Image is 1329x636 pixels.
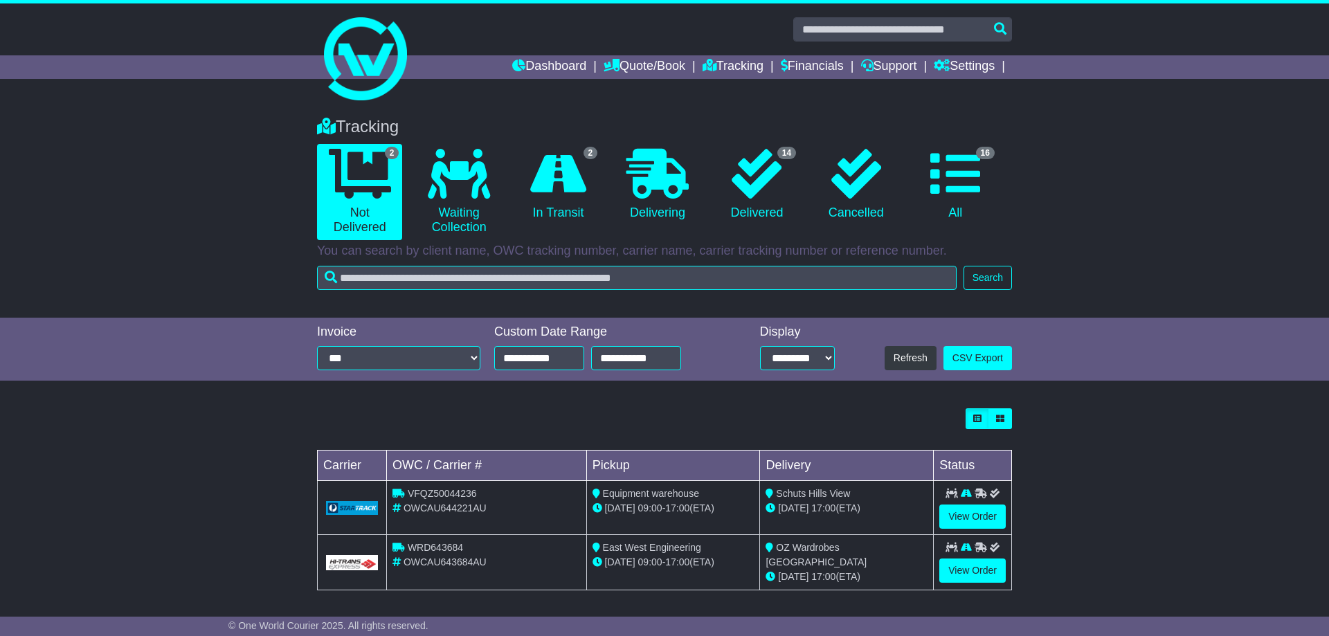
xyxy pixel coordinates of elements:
[317,325,480,340] div: Invoice
[665,556,689,567] span: 17:00
[964,266,1012,290] button: Search
[586,451,760,481] td: Pickup
[318,451,387,481] td: Carrier
[777,147,796,159] span: 14
[593,501,754,516] div: - (ETA)
[760,325,835,340] div: Display
[404,502,487,514] span: OWCAU644221AU
[326,555,378,570] img: GetCarrierServiceLogo
[976,147,995,159] span: 16
[604,55,685,79] a: Quote/Book
[512,55,586,79] a: Dashboard
[766,570,928,584] div: (ETA)
[408,488,477,499] span: VFQZ50044236
[781,55,844,79] a: Financials
[638,502,662,514] span: 09:00
[408,542,463,553] span: WRD643684
[584,147,598,159] span: 2
[778,571,808,582] span: [DATE]
[326,501,378,515] img: GetCarrierServiceLogo
[714,144,799,226] a: 14 Delivered
[516,144,601,226] a: 2 In Transit
[638,556,662,567] span: 09:00
[811,571,835,582] span: 17:00
[934,55,995,79] a: Settings
[228,620,428,631] span: © One World Courier 2025. All rights reserved.
[605,556,635,567] span: [DATE]
[494,325,716,340] div: Custom Date Range
[615,144,700,226] a: Delivering
[317,144,402,240] a: 2 Not Delivered
[778,502,808,514] span: [DATE]
[934,451,1012,481] td: Status
[703,55,763,79] a: Tracking
[913,144,998,226] a: 16 All
[813,144,898,226] a: Cancelled
[387,451,587,481] td: OWC / Carrier #
[766,542,867,567] span: OZ Wardrobes [GEOGRAPHIC_DATA]
[760,451,934,481] td: Delivery
[776,488,850,499] span: Schuts Hills View
[811,502,835,514] span: 17:00
[310,117,1019,137] div: Tracking
[943,346,1012,370] a: CSV Export
[939,558,1006,583] a: View Order
[605,502,635,514] span: [DATE]
[939,505,1006,529] a: View Order
[603,488,699,499] span: Equipment warehouse
[416,144,501,240] a: Waiting Collection
[593,555,754,570] div: - (ETA)
[404,556,487,567] span: OWCAU643684AU
[885,346,937,370] button: Refresh
[603,542,701,553] span: East West Engineering
[317,244,1012,259] p: You can search by client name, OWC tracking number, carrier name, carrier tracking number or refe...
[385,147,399,159] span: 2
[766,501,928,516] div: (ETA)
[665,502,689,514] span: 17:00
[861,55,917,79] a: Support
